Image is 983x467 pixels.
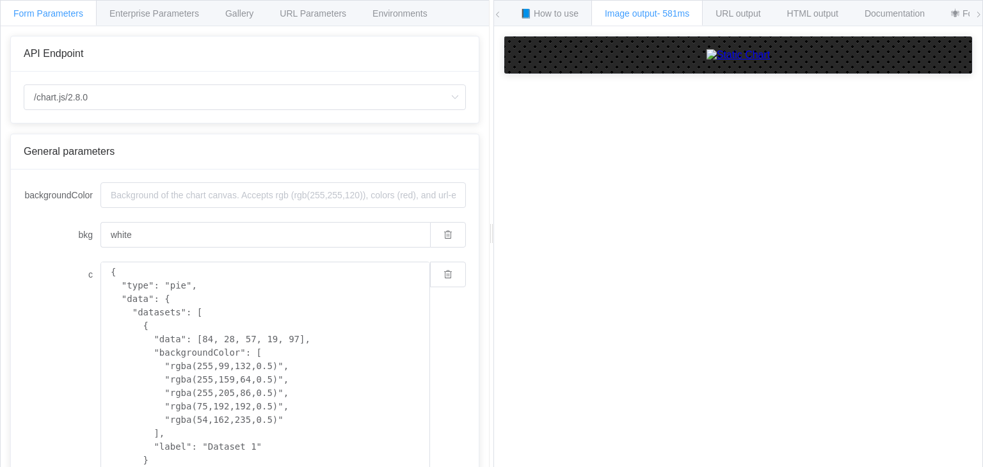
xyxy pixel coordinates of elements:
input: Background of the chart canvas. Accepts rgb (rgb(255,255,120)), colors (red), and url-encoded hex... [100,182,466,208]
input: Select [24,84,466,110]
label: bkg [24,222,100,248]
span: General parameters [24,146,115,157]
span: HTML output [787,8,838,19]
label: c [24,262,100,287]
span: URL Parameters [280,8,346,19]
span: - 581ms [657,8,690,19]
span: Gallery [225,8,253,19]
a: Static Chart [517,49,959,61]
input: Background of the chart canvas. Accepts rgb (rgb(255,255,120)), colors (red), and url-encoded hex... [100,222,430,248]
label: backgroundColor [24,182,100,208]
span: Image output [605,8,689,19]
span: API Endpoint [24,48,83,59]
span: URL output [715,8,760,19]
span: Documentation [865,8,925,19]
span: Environments [372,8,428,19]
span: 📘 How to use [520,8,579,19]
span: Form Parameters [13,8,83,19]
span: Enterprise Parameters [109,8,199,19]
img: Static Chart [707,49,771,61]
